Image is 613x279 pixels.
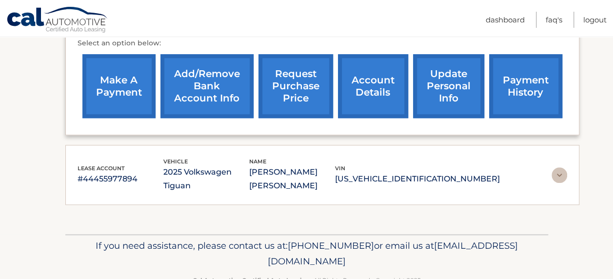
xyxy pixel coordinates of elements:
[249,158,266,165] span: name
[82,54,156,118] a: make a payment
[486,12,525,28] a: Dashboard
[413,54,484,118] a: update personal info
[258,54,333,118] a: request purchase price
[72,238,542,269] p: If you need assistance, please contact us at: or email us at
[335,172,500,186] p: [US_VEHICLE_IDENTIFICATION_NUMBER]
[163,158,188,165] span: vehicle
[335,165,345,172] span: vin
[338,54,408,118] a: account details
[546,12,562,28] a: FAQ's
[163,165,249,193] p: 2025 Volkswagen Tiguan
[288,240,374,251] span: [PHONE_NUMBER]
[249,165,335,193] p: [PERSON_NAME] [PERSON_NAME]
[583,12,607,28] a: Logout
[160,54,254,118] a: Add/Remove bank account info
[552,167,567,183] img: accordion-rest.svg
[78,172,163,186] p: #44455977894
[78,165,125,172] span: lease account
[489,54,562,118] a: payment history
[78,38,567,49] p: Select an option below:
[6,6,109,35] a: Cal Automotive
